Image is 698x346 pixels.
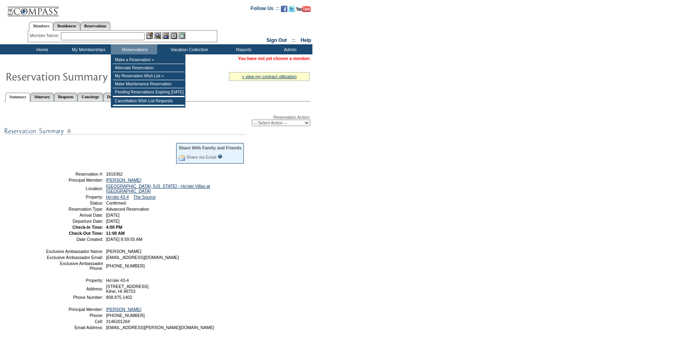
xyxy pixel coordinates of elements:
[46,207,103,211] td: Reservation Type:
[46,172,103,176] td: Reservation #:
[154,32,161,39] img: View
[77,93,103,101] a: Concierge
[106,313,145,318] span: [PHONE_NUMBER]
[113,97,185,105] td: Cancellation Wish List Requests
[157,44,220,54] td: Vacation Collection
[113,56,185,64] td: Make a Reservation »
[281,8,287,13] a: Become our fan on Facebook
[30,93,54,101] a: Itinerary
[266,37,287,43] a: Sign Out
[292,37,295,43] span: ::
[106,284,148,294] span: [STREET_ADDRESS] Kihei, HI 96753
[111,44,157,54] td: Reservations
[179,145,241,150] div: Share With Family and Friends
[29,22,54,31] a: Members
[113,72,185,80] td: My Reservation Wish List »
[186,155,216,160] a: Share via Email
[18,44,64,54] td: Home
[106,319,130,324] span: 3146201264
[80,22,110,30] a: Reservations
[106,195,129,199] a: Ho'olei 43-4
[113,80,185,88] td: Make Maintenance Reservation
[73,225,103,230] strong: Check-In Time:
[46,255,103,260] td: Exclusive Ambassador Email:
[103,93,122,101] a: Detail
[251,5,279,15] td: Follow Us ::
[106,172,123,176] span: 1819362
[162,32,169,39] img: Impersonate
[301,37,311,43] a: Help
[106,295,132,300] span: 808.875.1402
[113,88,185,96] td: Pending Reservations Expiring [DATE]
[146,32,153,39] img: b_edit.gif
[46,278,103,283] td: Property:
[106,263,145,268] span: [PHONE_NUMBER]
[46,219,103,224] td: Departure Date:
[106,201,126,205] span: Confirmed
[46,319,103,324] td: Cell:
[106,231,125,236] span: 11:00 AM
[113,64,185,72] td: Alternate Reservation
[289,6,295,12] img: Follow us on Twitter
[281,6,287,12] img: Become our fan on Facebook
[133,195,156,199] a: The Source
[5,93,30,102] a: Summary
[106,207,149,211] span: Advanced Reservation
[106,213,120,218] span: [DATE]
[46,295,103,300] td: Phone Number:
[46,237,103,242] td: Date Created:
[46,184,103,193] td: Location:
[4,126,246,136] img: subTtlResSummary.gif
[46,178,103,182] td: Principal Member:
[296,6,311,12] img: Subscribe to our YouTube Channel
[179,32,185,39] img: b_calculator.gif
[220,44,266,54] td: Reports
[46,307,103,312] td: Principal Member:
[46,325,103,330] td: Email Address:
[170,32,177,39] img: Reservations
[64,44,111,54] td: My Memberships
[106,255,179,260] span: [EMAIL_ADDRESS][DOMAIN_NAME]
[106,219,120,224] span: [DATE]
[5,68,166,84] img: Reservaton Summary
[289,8,295,13] a: Follow us on Twitter
[296,8,311,13] a: Subscribe to our YouTube Channel
[266,44,312,54] td: Admin
[4,115,310,126] div: Reservation Action:
[46,261,103,271] td: Exclusive Ambassador Phone:
[218,154,222,159] input: What is this?
[106,307,141,312] a: [PERSON_NAME]
[46,249,103,254] td: Exclusive Ambassador Name:
[242,74,297,79] a: » view my contract utilization
[46,195,103,199] td: Property:
[106,278,129,283] span: Ho'olei 43-4
[106,225,122,230] span: 4:00 PM
[46,284,103,294] td: Address:
[46,201,103,205] td: Status:
[106,325,214,330] span: [EMAIL_ADDRESS][PERSON_NAME][DOMAIN_NAME]
[53,22,80,30] a: Residences
[46,213,103,218] td: Arrival Date:
[54,93,77,101] a: Requests
[106,237,142,242] span: [DATE] 8:59:55 AM
[106,249,141,254] span: [PERSON_NAME]
[69,231,103,236] strong: Check-Out Time:
[30,32,61,39] div: Member Name:
[106,184,210,193] a: [GEOGRAPHIC_DATA], [US_STATE] - Ho'olei Villas at [GEOGRAPHIC_DATA]
[106,178,141,182] a: [PERSON_NAME]
[46,313,103,318] td: Phone:
[238,56,311,61] span: You have not yet chosen a member.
